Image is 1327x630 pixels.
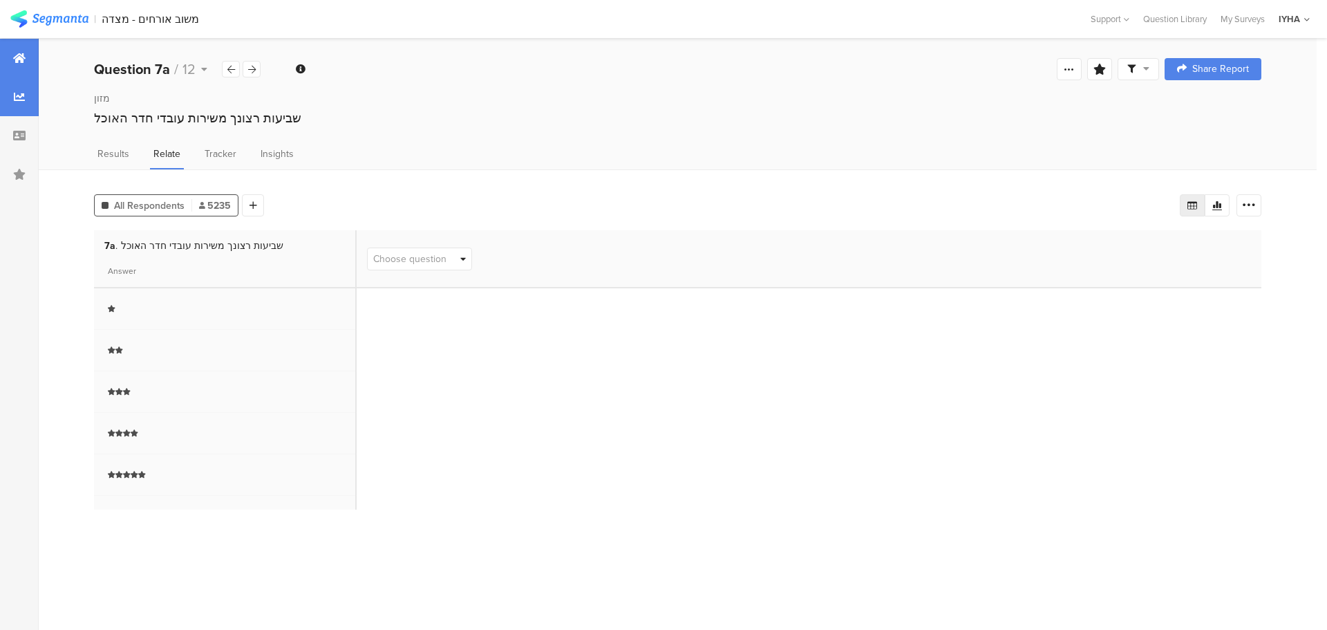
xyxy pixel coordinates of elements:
[115,239,117,253] span: .
[121,239,283,253] span: שביעות רצונך משירות עובדי חדר האוכל
[104,239,117,253] span: 7a
[94,11,96,27] div: |
[114,198,185,213] span: All Respondents
[97,147,129,161] span: Results
[1214,12,1272,26] a: My Surveys
[373,252,446,266] span: Choose question
[205,147,236,161] span: Tracker
[1136,12,1214,26] a: Question Library
[1091,8,1129,30] div: Support
[108,265,136,277] span: Answer
[94,91,1261,106] div: מזון
[10,10,88,28] img: segmanta logo
[1192,64,1249,74] span: Share Report
[94,109,1261,127] div: שביעות רצונך משירות עובדי חדר האוכל
[153,147,180,161] span: Relate
[1279,12,1300,26] div: IYHA
[261,147,294,161] span: Insights
[199,198,231,213] span: 5235
[94,59,170,80] b: Question 7a
[182,59,196,80] span: 12
[174,59,178,80] span: /
[102,12,199,26] div: משוב אורחים - מצדה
